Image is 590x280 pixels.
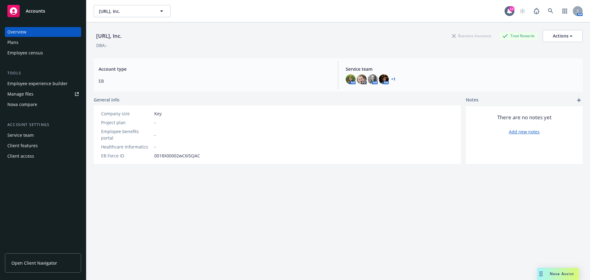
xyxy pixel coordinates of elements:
[5,79,81,89] a: Employee experience builder
[575,97,583,104] a: add
[154,132,156,138] span: -
[5,89,81,99] a: Manage files
[553,30,572,42] div: Actions
[537,268,545,280] div: Drag to move
[154,119,156,126] span: -
[96,42,108,49] div: DBA: -
[7,27,26,37] div: Overview
[101,144,152,150] div: Healthcare Informatics
[368,74,378,84] img: photo
[99,8,152,14] span: [URL], Inc.
[5,100,81,109] a: Nova compare
[94,97,120,103] span: General info
[99,78,331,84] span: EB
[5,37,81,47] a: Plans
[99,66,331,72] span: Account type
[7,151,34,161] div: Client access
[154,144,156,150] span: -
[7,37,18,47] div: Plans
[5,130,81,140] a: Service team
[5,48,81,58] a: Employee census
[101,119,152,126] div: Project plan
[466,97,478,104] span: Notes
[7,130,34,140] div: Service team
[379,74,389,84] img: photo
[101,152,152,159] div: EB Force ID
[559,5,571,17] a: Switch app
[94,5,171,17] button: [URL], Inc.
[391,77,395,81] a: +1
[509,128,540,135] a: Add new notes
[11,260,57,266] span: Open Client Navigator
[7,100,37,109] div: Nova compare
[101,128,152,141] div: Employee benefits portal
[550,271,574,276] span: Nova Assist
[94,32,124,40] div: [URL], Inc.
[449,32,494,40] div: Business Insurance
[346,66,578,72] span: Service team
[357,74,367,84] img: photo
[7,89,33,99] div: Manage files
[26,9,45,14] span: Accounts
[5,2,81,20] a: Accounts
[7,79,68,89] div: Employee experience builder
[101,110,152,117] div: Company size
[154,152,200,159] span: 0018X00002wC6l5QAC
[5,141,81,151] a: Client features
[530,5,543,17] a: Report a Bug
[497,114,552,121] span: There are no notes yet
[545,5,557,17] a: Search
[537,268,579,280] button: Nova Assist
[7,141,38,151] div: Client features
[346,74,356,84] img: photo
[7,48,43,58] div: Employee census
[509,6,514,12] div: 13
[5,122,81,128] div: Account settings
[5,151,81,161] a: Client access
[516,5,529,17] a: Start snowing
[154,110,162,117] span: Key
[499,32,538,40] div: Total Rewards
[543,30,583,42] button: Actions
[5,70,81,76] div: Tools
[5,27,81,37] a: Overview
